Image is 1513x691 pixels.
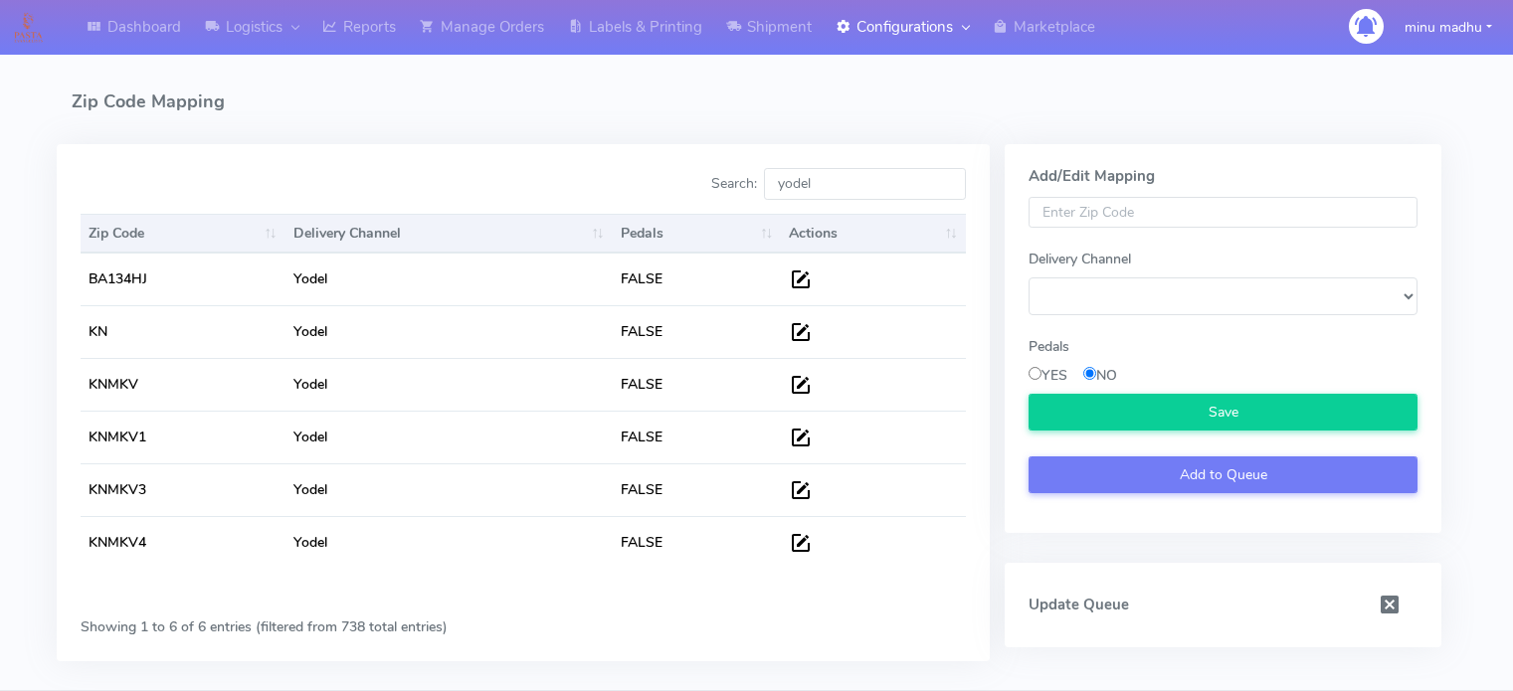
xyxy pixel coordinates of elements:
[764,168,966,200] input: Search:
[781,214,966,254] th: Actions: activate to sort column ascending
[285,411,613,463] td: Yodel
[81,305,285,358] td: KN
[1029,456,1418,493] button: Add to Queue
[1029,249,1131,269] label: Delivery Channel
[1083,365,1117,386] label: NO
[1029,197,1418,229] input: Enter Zip Code
[1029,168,1418,185] h5: Add/Edit Mapping
[613,463,782,516] td: FALSE
[1029,367,1041,380] input: YES
[285,305,613,358] td: Yodel
[81,254,285,305] td: BA134HJ
[1029,394,1418,431] button: Save
[1029,336,1069,357] label: Pedals
[81,214,285,254] th: Zip Code: activate to sort column ascending
[613,411,782,463] td: FALSE
[81,463,285,516] td: KNMKV3
[285,516,613,569] td: Yodel
[81,605,432,637] div: Showing 1 to 6 of 6 entries (filtered from 738 total entries)
[613,214,782,254] th: Pedals: activate to sort column ascending
[1029,365,1067,386] label: YES
[285,463,613,516] td: Yodel
[81,516,285,569] td: KNMKV4
[1083,367,1096,380] input: NO
[613,358,782,411] td: FALSE
[613,305,782,358] td: FALSE
[711,168,966,200] label: Search:
[613,516,782,569] td: FALSE
[1014,597,1363,613] h5: Update Queue
[613,254,782,305] td: FALSE
[285,254,613,305] td: Yodel
[1390,7,1507,48] button: minu madhu
[81,411,285,463] td: KNMKV1
[81,358,285,411] td: KNMKV
[285,214,613,254] th: Delivery Channel: activate to sort column ascending
[285,358,613,411] td: Yodel
[72,60,1441,144] h4: Zip Code Mapping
